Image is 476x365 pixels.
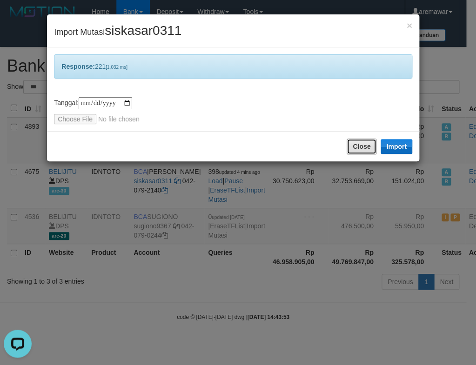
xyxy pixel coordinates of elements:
div: Tanggal: [54,97,412,124]
span: × [407,20,412,31]
button: Close [347,139,376,154]
div: 221 [54,54,412,79]
span: [1,032 ms] [106,65,127,70]
span: siskasar0311 [105,23,181,38]
button: Import [381,139,412,154]
button: Close [407,20,412,30]
span: Import Mutasi [54,27,181,37]
button: Open LiveChat chat widget [4,4,32,32]
b: Response: [61,63,95,70]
